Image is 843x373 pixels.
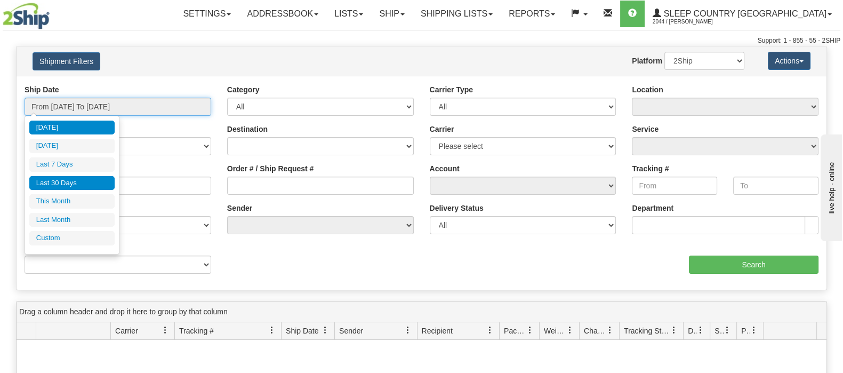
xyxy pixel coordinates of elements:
label: Tracking # [632,163,669,174]
a: Recipient filter column settings [481,321,499,339]
img: logo2044.jpg [3,3,50,29]
a: Tracking Status filter column settings [665,321,683,339]
label: Department [632,203,673,213]
button: Actions [768,52,810,70]
a: Shipping lists [413,1,501,27]
label: Destination [227,124,268,134]
a: Lists [326,1,371,27]
a: Weight filter column settings [561,321,579,339]
span: Sleep Country [GEOGRAPHIC_DATA] [661,9,826,18]
a: Pickup Status filter column settings [745,321,763,339]
div: grid grouping header [17,301,826,322]
label: Category [227,84,260,95]
a: Packages filter column settings [521,321,539,339]
li: Custom [29,231,115,245]
label: Carrier Type [430,84,473,95]
label: Order # / Ship Request # [227,163,314,174]
span: Tracking # [179,326,214,336]
span: Weight [544,326,566,336]
li: This Month [29,194,115,209]
a: Settings [175,1,239,27]
iframe: chat widget [818,132,842,241]
a: Charge filter column settings [601,321,619,339]
label: Account [430,163,460,174]
label: Carrier [430,124,454,134]
label: Ship Date [25,84,59,95]
label: Platform [632,55,662,66]
span: Ship Date [286,326,318,336]
li: Last Month [29,213,115,227]
a: Addressbook [239,1,326,27]
span: 2044 / [PERSON_NAME] [653,17,733,27]
a: Delivery Status filter column settings [692,321,710,339]
button: Shipment Filters [33,52,100,70]
span: Recipient [422,326,453,336]
span: Carrier [115,326,138,336]
span: Pickup Status [741,326,750,336]
a: Reports [501,1,563,27]
span: Charge [584,326,606,336]
div: live help - online [8,9,99,17]
a: Ship [371,1,412,27]
span: Sender [339,326,363,336]
a: Sender filter column settings [399,321,417,339]
li: [DATE] [29,121,115,135]
div: Support: 1 - 855 - 55 - 2SHIP [3,36,840,45]
span: Shipment Issues [714,326,724,336]
input: Search [689,256,818,274]
label: Service [632,124,659,134]
a: Ship Date filter column settings [316,321,334,339]
li: Last 30 Days [29,176,115,191]
li: Last 7 Days [29,157,115,172]
a: Carrier filter column settings [156,321,174,339]
li: [DATE] [29,139,115,153]
a: Sleep Country [GEOGRAPHIC_DATA] 2044 / [PERSON_NAME] [645,1,840,27]
a: Shipment Issues filter column settings [718,321,736,339]
span: Packages [504,326,526,336]
span: Tracking Status [624,326,670,336]
label: Delivery Status [430,203,484,213]
label: Location [632,84,663,95]
input: From [632,177,717,195]
label: Sender [227,203,252,213]
input: To [733,177,818,195]
span: Delivery Status [688,326,697,336]
a: Tracking # filter column settings [263,321,281,339]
